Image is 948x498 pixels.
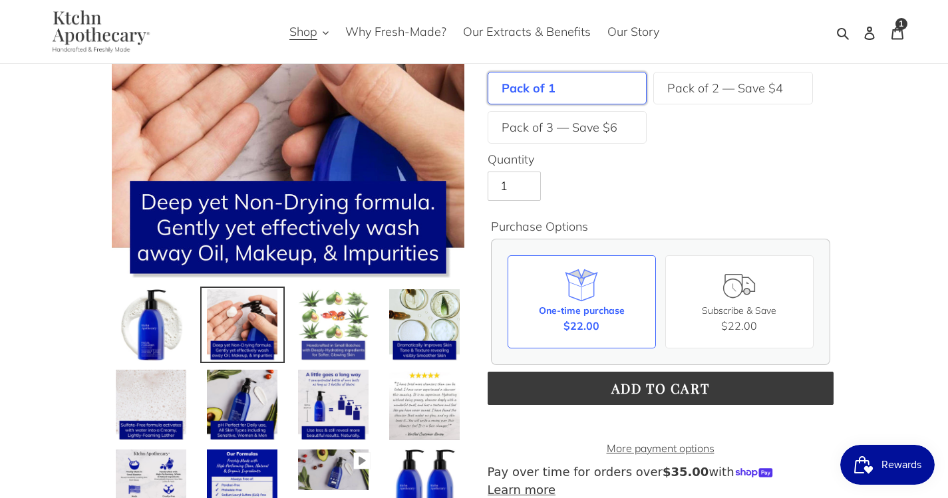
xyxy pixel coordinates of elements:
[488,372,834,405] button: Add to cart
[607,24,659,40] span: Our Story
[456,21,597,43] a: Our Extracts & Benefits
[345,24,446,40] span: Why Fresh-Made?
[37,10,160,53] img: Ktchn Apothecary
[491,217,588,235] legend: Purchase Options
[502,118,617,136] label: Pack of 3 — Save $6
[388,368,462,442] img: Load image into Gallery viewer, Facial Cleanser
[667,79,783,97] label: Pack of 2 — Save $4
[601,21,666,43] a: Our Story
[206,368,279,442] img: Load image into Gallery viewer, Facial Cleanser
[289,24,317,40] span: Shop
[899,20,903,28] span: 1
[539,304,625,318] div: One-time purchase
[488,440,834,456] a: More payment options
[297,448,371,491] img: Load and play video in Gallery viewer, Facial Cleanser
[388,288,462,362] img: Load image into Gallery viewer, Facial Cleanser
[840,445,935,485] iframe: Button to open loyalty program pop-up
[721,319,757,332] span: $22.00
[883,16,911,47] a: 1
[702,305,776,316] span: Subscribe & Save
[114,368,188,442] img: Load image into Gallery viewer, Facial Cleanser
[563,318,599,334] span: $22.00
[206,288,279,362] img: Load image into Gallery viewer, Facial Cleanser
[488,150,834,168] label: Quantity
[297,368,371,442] img: Load image into Gallery viewer, Facial Cleanser
[283,21,335,43] button: Shop
[297,288,371,362] img: Load image into Gallery viewer, Facial Cleanser
[114,288,188,362] img: Load image into Gallery viewer, Facial Cleanser
[463,24,591,40] span: Our Extracts & Benefits
[611,379,710,397] span: Add to cart
[502,79,555,97] label: Pack of 1
[339,21,453,43] a: Why Fresh-Made?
